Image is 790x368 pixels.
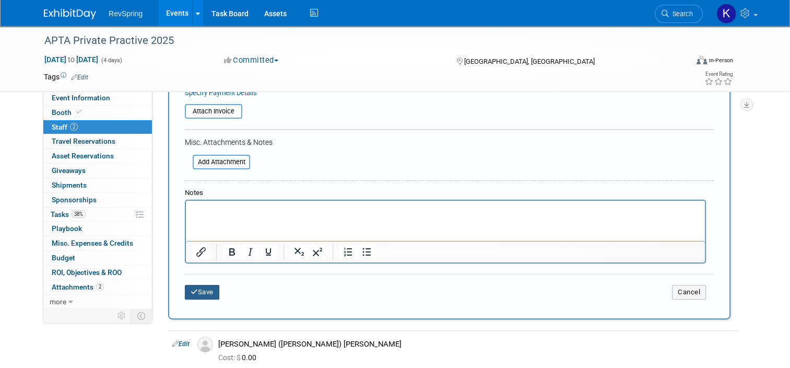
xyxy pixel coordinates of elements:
[44,55,99,64] span: [DATE] [DATE]
[52,94,110,102] span: Event Information
[185,285,219,300] button: Save
[52,283,104,291] span: Attachments
[52,152,114,160] span: Asset Reservations
[52,181,87,189] span: Shipments
[41,31,675,50] div: APTA Private Practive 2025
[197,337,213,352] img: Associate-Profile-5.png
[220,55,282,66] button: Committed
[131,309,152,323] td: Toggle Event Tabs
[52,268,122,277] span: ROI, Objectives & ROO
[185,137,714,147] div: Misc. Attachments & Notes
[218,339,734,349] div: [PERSON_NAME] ([PERSON_NAME]) [PERSON_NAME]
[50,297,66,306] span: more
[44,72,88,82] td: Tags
[43,222,152,236] a: Playbook
[716,4,736,24] img: Kelsey Culver
[43,295,152,309] a: more
[358,245,375,259] button: Bullet list
[52,195,97,204] span: Sponsorships
[290,245,308,259] button: Subscript
[52,224,82,233] span: Playbook
[185,188,706,198] div: Notes
[43,178,152,192] a: Shipments
[71,74,88,81] a: Edit
[70,123,78,131] span: 2
[76,109,81,115] i: Booth reservation complete
[52,166,86,175] span: Giveaways
[66,55,76,64] span: to
[43,193,152,207] a: Sponsorships
[52,254,75,262] span: Budget
[109,9,143,18] span: RevSpring
[43,149,152,163] a: Asset Reservations
[186,201,705,241] iframe: Rich Text Area
[43,120,152,134] a: Staff2
[44,9,96,19] img: ExhibitDay
[43,266,152,280] a: ROI, Objectives & ROO
[655,5,703,23] a: Search
[72,210,86,218] span: 38%
[43,208,152,222] a: Tasks38%
[697,56,707,64] img: Format-Inperson.png
[43,236,152,250] a: Misc. Expenses & Credits
[192,245,210,259] button: Insert/edit link
[185,89,257,97] a: Specify Payment Details
[52,137,115,145] span: Travel Reservations
[113,309,131,323] td: Personalize Event Tab Strip
[43,91,152,105] a: Event Information
[223,245,241,259] button: Bold
[43,106,152,120] a: Booth
[43,251,152,265] a: Budget
[96,283,104,291] span: 2
[672,285,706,300] button: Cancel
[339,245,357,259] button: Numbered list
[52,123,78,131] span: Staff
[43,164,152,178] a: Giveaways
[631,54,733,70] div: Event Format
[52,108,84,117] span: Booth
[464,57,595,65] span: [GEOGRAPHIC_DATA], [GEOGRAPHIC_DATA]
[309,245,326,259] button: Superscript
[43,134,152,148] a: Travel Reservations
[43,280,152,294] a: Attachments2
[241,245,259,259] button: Italic
[51,210,86,218] span: Tasks
[218,353,242,362] span: Cost: $
[704,72,733,77] div: Event Rating
[669,10,693,18] span: Search
[218,353,261,362] span: 0.00
[260,245,277,259] button: Underline
[52,239,133,247] span: Misc. Expenses & Credits
[709,56,733,64] div: In-Person
[172,340,190,348] a: Edit
[100,57,122,64] span: (4 days)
